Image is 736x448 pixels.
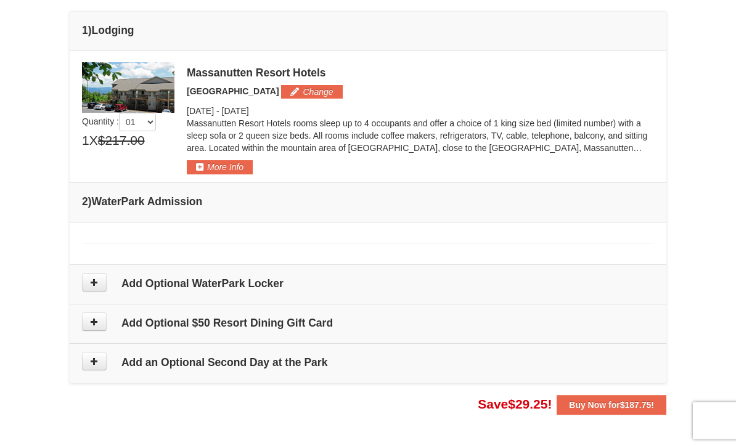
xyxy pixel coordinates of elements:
[557,396,666,415] button: Buy Now for$187.75!
[82,196,654,208] h4: 2 WaterPark Admission
[620,401,652,410] span: $187.75
[508,397,547,412] span: $29.25
[88,25,92,37] span: )
[82,317,654,330] h4: Add Optional $50 Resort Dining Gift Card
[187,118,654,155] p: Massanutten Resort Hotels rooms sleep up to 4 occupants and offer a choice of 1 king size bed (li...
[82,63,174,113] img: 19219026-1-e3b4ac8e.jpg
[98,132,145,150] span: $217.00
[82,132,89,150] span: 1
[216,107,219,116] span: -
[222,107,249,116] span: [DATE]
[88,196,92,208] span: )
[569,401,654,410] strong: Buy Now for !
[82,357,654,369] h4: Add an Optional Second Day at the Park
[187,87,279,97] span: [GEOGRAPHIC_DATA]
[187,107,214,116] span: [DATE]
[82,25,654,37] h4: 1 Lodging
[187,67,654,79] div: Massanutten Resort Hotels
[281,86,342,99] button: Change
[82,278,654,290] h4: Add Optional WaterPark Locker
[82,117,156,127] span: Quantity :
[187,161,253,174] button: More Info
[478,397,552,412] span: Save !
[89,132,98,150] span: X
